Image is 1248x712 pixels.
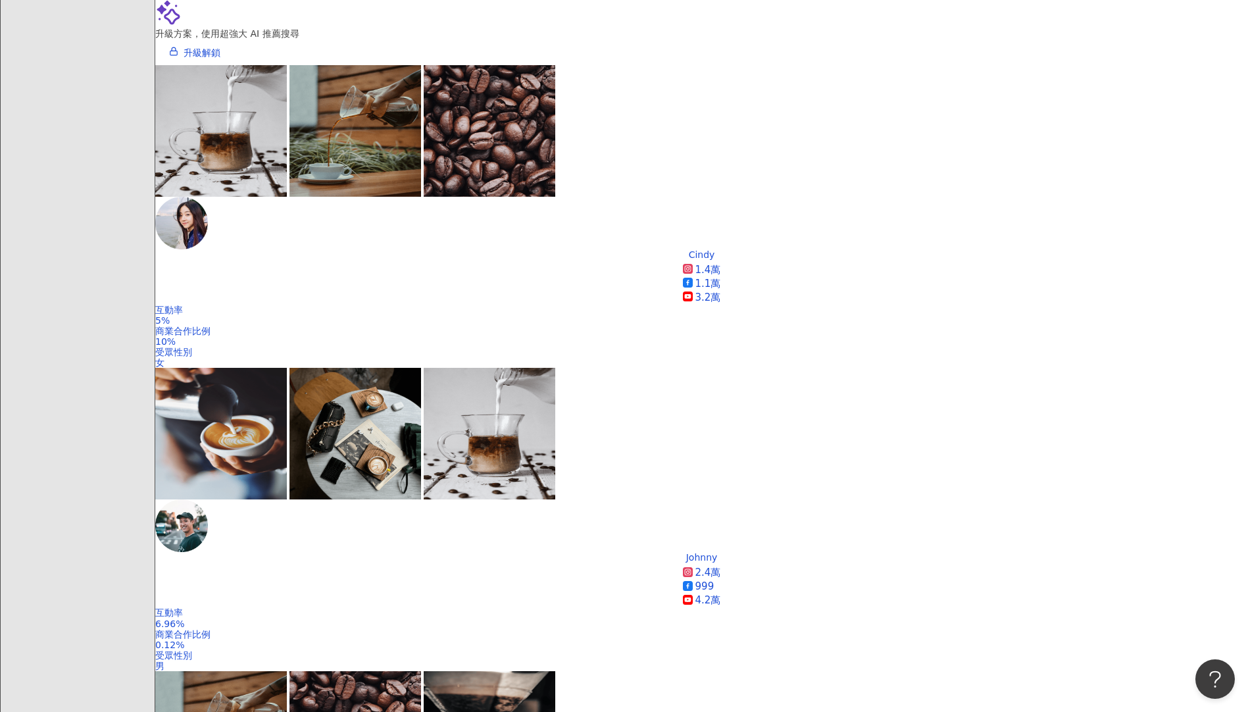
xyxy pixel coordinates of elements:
div: 6.96% [155,619,1248,629]
div: 1.4萬 [695,263,721,277]
img: post-image [155,65,287,197]
div: 受眾性別 [155,650,1248,661]
div: 999 [695,580,714,594]
div: Cindy [689,249,715,260]
div: 互動率 [155,607,1248,618]
span: 升級解鎖 [184,47,220,58]
a: Cindy1.4萬1.1萬3.2萬互動率5%商業合作比例10%受眾性別女 [155,249,1248,369]
div: 1.1萬 [695,277,721,291]
img: post-image [424,368,555,499]
img: KOL Avatar [155,499,208,552]
a: Johnny2.4萬9994.2萬互動率6.96%商業合作比例0.12%受眾性別男 [155,552,1248,671]
a: KOL Avatar [155,499,1248,552]
div: 商業合作比例 [155,629,1248,640]
div: 2.4萬 [695,566,721,580]
div: 4.2萬 [695,594,721,607]
a: KOL Avatar [155,197,1248,249]
div: 5% [155,315,1248,326]
div: 男 [155,661,1248,671]
div: 受眾性別 [155,347,1248,357]
div: 互動率 [155,305,1248,315]
div: 升級方案，使用超強大 AI 推薦搜尋 [155,28,1248,39]
div: 3.2萬 [695,291,721,305]
img: post-image [424,65,555,197]
div: 女 [155,357,1248,368]
img: post-image [289,368,421,499]
iframe: Help Scout Beacon - Open [1195,659,1235,699]
img: post-image [155,368,287,499]
div: 10% [155,336,1248,347]
div: Johnny [686,552,718,563]
img: post-image [289,65,421,197]
div: 0.12% [155,640,1248,650]
img: KOL Avatar [155,197,208,249]
a: 升級解鎖 [155,39,234,65]
div: 商業合作比例 [155,326,1248,336]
